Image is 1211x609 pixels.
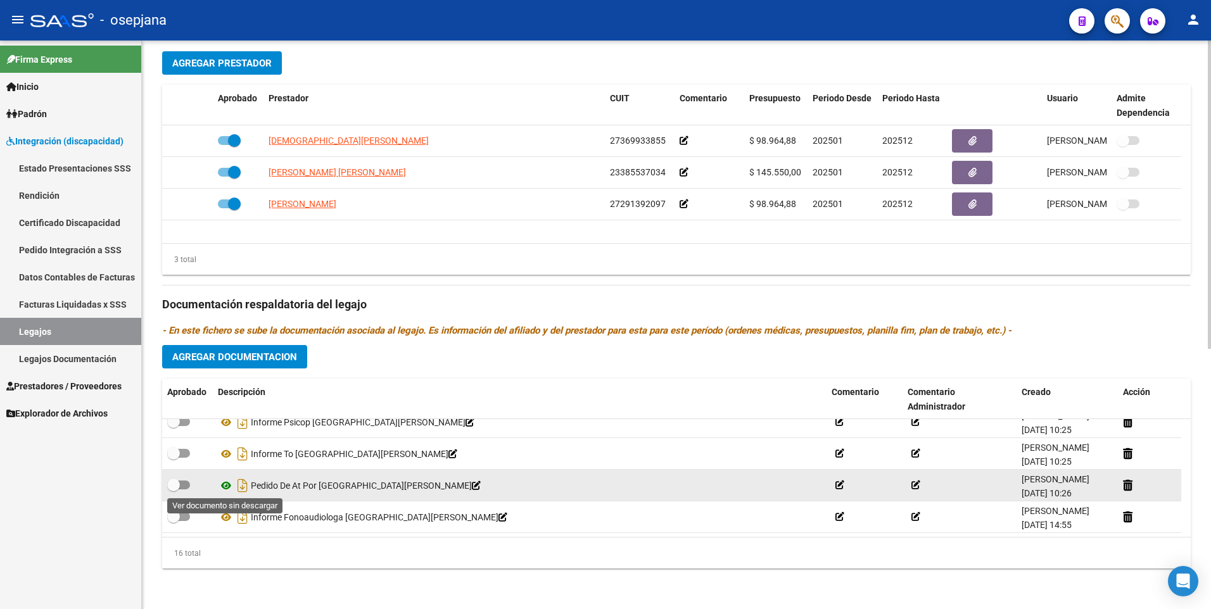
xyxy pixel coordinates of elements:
span: 202501 [813,199,843,209]
span: [PERSON_NAME] [1022,443,1089,453]
span: [DEMOGRAPHIC_DATA][PERSON_NAME] [269,135,429,146]
span: $ 98.964,88 [749,135,796,146]
span: [PERSON_NAME] [DATE] [1047,199,1146,209]
span: 202501 [813,167,843,177]
span: Agregar Documentacion [172,351,297,363]
mat-icon: person [1186,12,1201,27]
span: Aprobado [167,387,206,397]
datatable-header-cell: Creado [1017,379,1118,420]
datatable-header-cell: Comentario [827,379,903,420]
button: Agregar Prestador [162,51,282,75]
datatable-header-cell: Comentario Administrador [903,379,1017,420]
datatable-header-cell: Presupuesto [744,85,808,127]
span: Periodo Hasta [882,93,940,103]
span: 23385537034 [610,167,666,177]
div: 16 total [162,546,201,560]
span: Inicio [6,80,39,94]
i: Descargar documento [234,475,251,496]
span: 202512 [882,199,913,209]
div: Informe Fonoaudiologa [GEOGRAPHIC_DATA][PERSON_NAME] [218,507,821,527]
span: [PERSON_NAME] [1022,474,1089,484]
span: 27291392097 [610,199,666,209]
span: Comentario [680,93,727,103]
datatable-header-cell: Usuario [1042,85,1112,127]
div: Open Intercom Messenger [1168,566,1198,596]
span: [DATE] 14:55 [1022,520,1072,530]
span: [DATE] 10:26 [1022,488,1072,498]
span: 202501 [813,135,843,146]
div: Pedido De At Por [GEOGRAPHIC_DATA][PERSON_NAME] [218,475,821,496]
span: [PERSON_NAME] [DATE] [1047,167,1146,177]
span: Periodo Desde [813,93,872,103]
i: Descargar documento [234,444,251,464]
span: 202512 [882,167,913,177]
datatable-header-cell: Comentario [675,85,744,127]
span: Integración (discapacidad) [6,134,124,148]
span: Firma Express [6,53,72,66]
span: Comentario Administrador [908,387,965,411]
div: Informe Psicop [GEOGRAPHIC_DATA][PERSON_NAME] [218,412,821,432]
button: Agregar Documentacion [162,345,307,368]
i: Descargar documento [234,412,251,432]
h3: Documentación respaldatoria del legajo [162,296,1191,313]
span: Comentario [832,387,879,397]
datatable-header-cell: Acción [1118,379,1181,420]
span: Aprobado [218,93,257,103]
span: Acción [1123,387,1150,397]
span: Explorador de Archivos [6,406,108,420]
span: [PERSON_NAME] [PERSON_NAME] [269,167,406,177]
span: Prestadores / Proveedores [6,379,122,393]
i: Descargar documento [234,507,251,527]
datatable-header-cell: CUIT [605,85,675,127]
span: Prestador [269,93,308,103]
span: [PERSON_NAME] [1022,506,1089,516]
datatable-header-cell: Prestador [263,85,605,127]
mat-icon: menu [10,12,25,27]
datatable-header-cell: Descripción [213,379,827,420]
datatable-header-cell: Admite Dependencia [1112,85,1181,127]
span: Presupuesto [749,93,801,103]
span: Descripción [218,387,265,397]
span: - osepjana [100,6,167,34]
span: Padrón [6,107,47,121]
span: Agregar Prestador [172,58,272,69]
span: [PERSON_NAME] [269,199,336,209]
span: CUIT [610,93,630,103]
datatable-header-cell: Aprobado [213,85,263,127]
datatable-header-cell: Aprobado [162,379,213,420]
span: Admite Dependencia [1117,93,1170,118]
span: $ 98.964,88 [749,199,796,209]
span: [DATE] 10:25 [1022,425,1072,435]
div: 3 total [162,253,196,267]
span: [DATE] 10:25 [1022,456,1072,467]
span: [PERSON_NAME] [DATE] [1047,135,1146,146]
span: 27369933855 [610,135,666,146]
span: Usuario [1047,93,1078,103]
span: 202512 [882,135,913,146]
datatable-header-cell: Periodo Hasta [877,85,947,127]
div: Informe To [GEOGRAPHIC_DATA][PERSON_NAME] [218,444,821,464]
span: Creado [1022,387,1051,397]
i: - En este fichero se sube la documentación asociada al legajo. Es información del afiliado y del ... [162,325,1011,336]
span: [PERSON_NAME] [1022,411,1089,421]
span: $ 145.550,00 [749,167,801,177]
datatable-header-cell: Periodo Desde [808,85,877,127]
